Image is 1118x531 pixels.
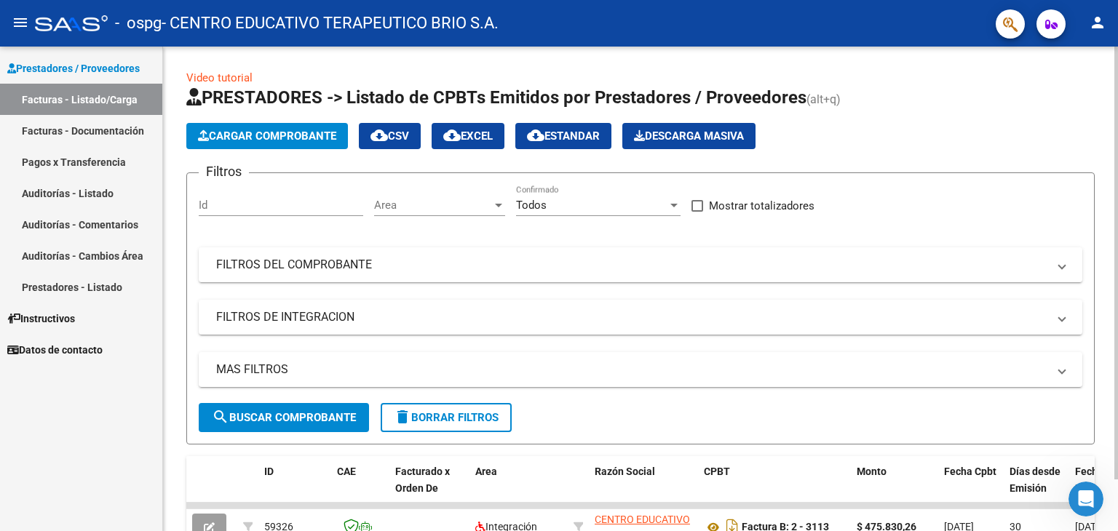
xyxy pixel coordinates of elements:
[389,456,469,520] datatable-header-cell: Facturado x Orden De
[199,403,369,432] button: Buscar Comprobante
[622,123,756,149] app-download-masive: Descarga masiva de comprobantes (adjuntos)
[595,466,655,477] span: Razón Social
[258,456,331,520] datatable-header-cell: ID
[162,7,499,39] span: - CENTRO EDUCATIVO TERAPEUTICO BRIO S.A.
[216,309,1047,325] mat-panel-title: FILTROS DE INTEGRACION
[198,129,336,143] span: Cargar Comprobante
[199,161,249,182] h3: Filtros
[475,466,497,477] span: Area
[515,123,611,149] button: Estandar
[370,129,409,143] span: CSV
[709,197,814,215] span: Mostrar totalizadores
[944,466,996,477] span: Fecha Cpbt
[331,456,389,520] datatable-header-cell: CAE
[264,466,274,477] span: ID
[7,60,140,76] span: Prestadores / Proveedores
[115,7,162,39] span: - ospg
[395,466,450,494] span: Facturado x Orden De
[443,127,461,144] mat-icon: cloud_download
[704,466,730,477] span: CPBT
[381,403,512,432] button: Borrar Filtros
[7,342,103,358] span: Datos de contacto
[370,127,388,144] mat-icon: cloud_download
[443,129,493,143] span: EXCEL
[199,352,1082,387] mat-expansion-panel-header: MAS FILTROS
[1089,14,1106,31] mat-icon: person
[938,456,1004,520] datatable-header-cell: Fecha Cpbt
[698,456,851,520] datatable-header-cell: CPBT
[359,123,421,149] button: CSV
[186,87,806,108] span: PRESTADORES -> Listado de CPBTs Emitidos por Prestadores / Proveedores
[1075,466,1116,494] span: Fecha Recibido
[1004,456,1069,520] datatable-header-cell: Días desde Emisión
[12,14,29,31] mat-icon: menu
[199,247,1082,282] mat-expansion-panel-header: FILTROS DEL COMPROBANTE
[1069,482,1103,516] iframe: Intercom live chat
[589,456,698,520] datatable-header-cell: Razón Social
[432,123,504,149] button: EXCEL
[199,300,1082,335] mat-expansion-panel-header: FILTROS DE INTEGRACION
[527,127,544,144] mat-icon: cloud_download
[851,456,938,520] datatable-header-cell: Monto
[469,456,568,520] datatable-header-cell: Area
[186,71,253,84] a: Video tutorial
[216,257,1047,273] mat-panel-title: FILTROS DEL COMPROBANTE
[216,362,1047,378] mat-panel-title: MAS FILTROS
[374,199,492,212] span: Area
[527,129,600,143] span: Estandar
[394,411,499,424] span: Borrar Filtros
[857,466,887,477] span: Monto
[516,199,547,212] span: Todos
[186,123,348,149] button: Cargar Comprobante
[212,408,229,426] mat-icon: search
[806,92,841,106] span: (alt+q)
[634,129,744,143] span: Descarga Masiva
[337,466,356,477] span: CAE
[622,123,756,149] button: Descarga Masiva
[1010,466,1060,494] span: Días desde Emisión
[212,411,356,424] span: Buscar Comprobante
[394,408,411,426] mat-icon: delete
[7,311,75,327] span: Instructivos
